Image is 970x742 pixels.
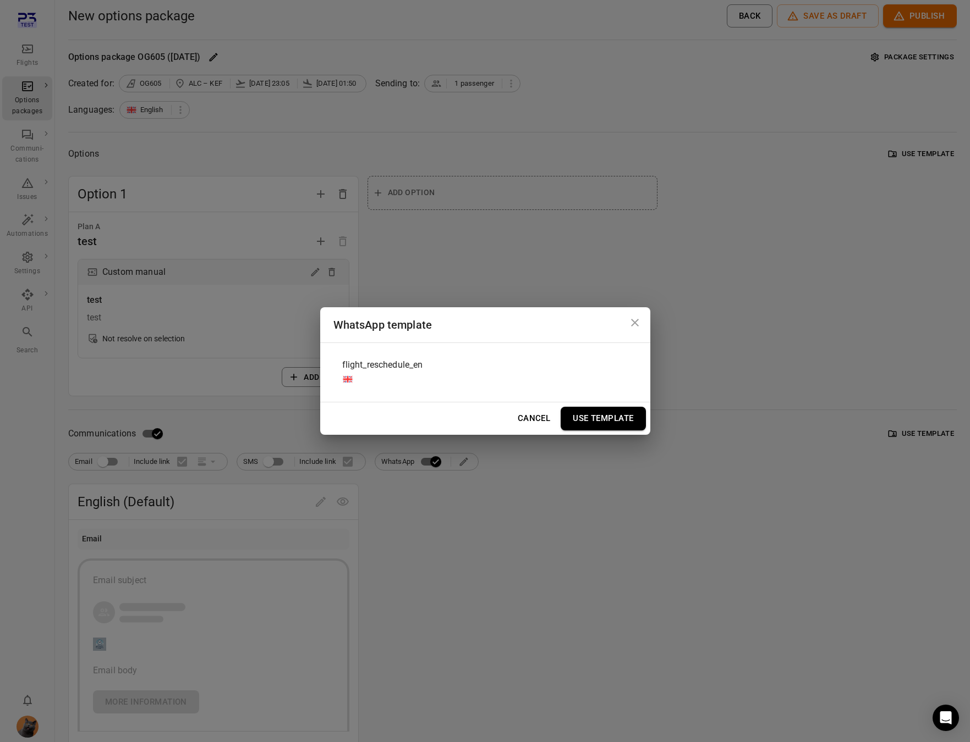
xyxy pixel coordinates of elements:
[342,358,423,372] span: flight_reschedule_en
[512,407,557,430] button: Cancel
[561,407,645,430] button: Use Template
[333,352,637,393] div: flight_reschedule_en
[933,705,959,731] div: Open Intercom Messenger
[320,307,650,342] h2: WhatsApp template
[624,312,646,334] button: Close dialog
